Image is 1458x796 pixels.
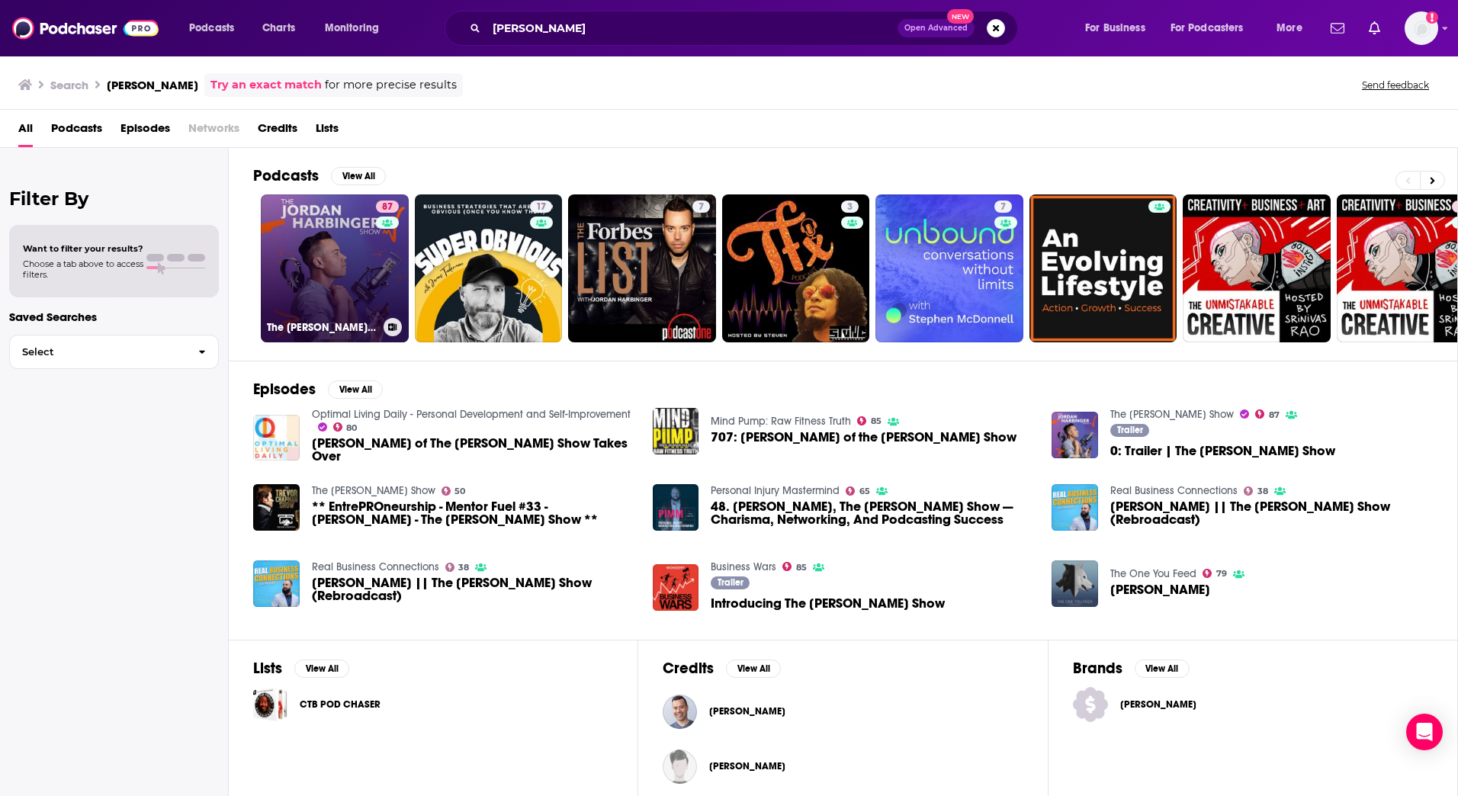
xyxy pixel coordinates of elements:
a: Optimal Living Daily - Personal Development and Self-Improvement [312,408,631,421]
span: Logged in as Maria.Tullin [1405,11,1438,45]
img: Podchaser - Follow, Share and Rate Podcasts [12,14,159,43]
a: Show notifications dropdown [1363,15,1386,41]
a: 87The [PERSON_NAME] Show [261,194,409,342]
svg: Add a profile image [1426,11,1438,24]
a: Jordan Harbinger [709,705,785,717]
a: All [18,116,33,147]
a: Jordan Harbinger of The Jordan Harbinger Show Takes Over [312,437,634,463]
button: open menu [314,16,399,40]
span: 87 [382,200,393,215]
span: for more precise results [325,76,457,94]
img: Nick Pell [663,749,697,784]
a: Try an exact match [210,76,322,94]
button: Show profile menu [1405,11,1438,45]
a: 3 [722,194,870,342]
span: [PERSON_NAME] [709,705,785,717]
a: Real Business Connections [312,560,439,573]
button: View All [294,660,349,678]
a: 85 [857,416,882,425]
a: Jordan Harbinger || The Jordan Harbinger Show (Rebroadcast) [1052,484,1098,531]
a: Jordan Harbinger [1110,583,1210,596]
a: Mind Pump: Raw Fitness Truth [711,415,851,428]
h2: Lists [253,659,282,678]
span: Podcasts [51,116,102,147]
a: Episodes [120,116,170,147]
span: 38 [458,564,469,571]
img: ** EntrePROneurship - Mentor Fuel #33 - Jordan Harbinger - The Jordan Harbinger Show ** [253,484,300,531]
a: CreditsView All [663,659,781,678]
a: 707: Jordan Harbinger of the Jordan Harbinger Show [711,431,1016,444]
span: [PERSON_NAME] [1110,583,1210,596]
span: Select [10,347,186,357]
a: 7 [692,201,710,213]
a: Real Business Connections [1110,484,1238,497]
button: open menu [1161,16,1266,40]
a: The Trevor Chapman Show [312,484,435,497]
a: PodcastsView All [253,166,386,185]
span: 85 [796,564,807,571]
span: [PERSON_NAME] [1120,698,1210,711]
a: 38 [445,563,470,572]
button: View All [726,660,781,678]
img: Jordan Harbinger [1052,560,1098,607]
a: 707: Jordan Harbinger of the Jordan Harbinger Show [653,408,699,454]
img: Jordan Harbinger || The Jordan Harbinger Show (Rebroadcast) [253,560,300,607]
a: 87 [376,201,399,213]
span: Choose a tab above to access filters. [23,258,143,280]
a: ** EntrePROneurship - Mentor Fuel #33 - Jordan Harbinger - The Jordan Harbinger Show ** [312,500,634,526]
span: Trailer [1117,425,1143,435]
div: Open Intercom Messenger [1406,714,1443,750]
a: 65 [846,486,870,496]
span: More [1277,18,1302,39]
img: User Profile [1405,11,1438,45]
span: [PERSON_NAME] || The [PERSON_NAME] Show (Rebroadcast) [312,576,634,602]
span: Want to filter your results? [23,243,143,254]
h2: Podcasts [253,166,319,185]
a: Personal Injury Mastermind [711,484,840,497]
span: 707: [PERSON_NAME] of the [PERSON_NAME] Show [711,431,1016,444]
a: CTB POD CHASER [253,687,287,721]
h2: Brands [1073,659,1122,678]
span: 65 [859,488,870,495]
a: [PERSON_NAME] [1073,687,1433,722]
span: [PERSON_NAME] [709,760,785,772]
span: New [947,9,975,24]
a: Nick Pell [709,760,785,772]
h2: Filter By [9,188,219,210]
a: Jordan Harbinger || The Jordan Harbinger Show (Rebroadcast) [1110,500,1433,526]
span: Trailer [718,578,743,587]
a: The Jordan Harbinger Show [1110,408,1234,421]
span: 3 [847,200,853,215]
button: open menu [1074,16,1164,40]
span: 7 [1000,200,1006,215]
img: 0: Trailer | The Jordan Harbinger Show [1052,412,1098,458]
a: 79 [1203,569,1227,578]
a: Business Wars [711,560,776,573]
img: Introducing The Jordan Harbinger Show [653,564,699,611]
span: 85 [871,418,882,425]
span: Podcasts [189,18,234,39]
img: Jordan Harbinger of The Jordan Harbinger Show Takes Over [253,415,300,461]
a: ListsView All [253,659,349,678]
img: Jordan Harbinger [663,695,697,729]
button: Send feedback [1357,79,1434,91]
img: 48. Jordan Harbinger, The Jordan Harbinger Show — Charisma, Networking, And Podcasting Success [653,484,699,531]
a: Charts [252,16,304,40]
a: 7 [994,201,1012,213]
a: 7 [568,194,716,342]
a: 50 [442,486,466,496]
a: 85 [782,562,807,571]
span: 87 [1269,412,1280,419]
